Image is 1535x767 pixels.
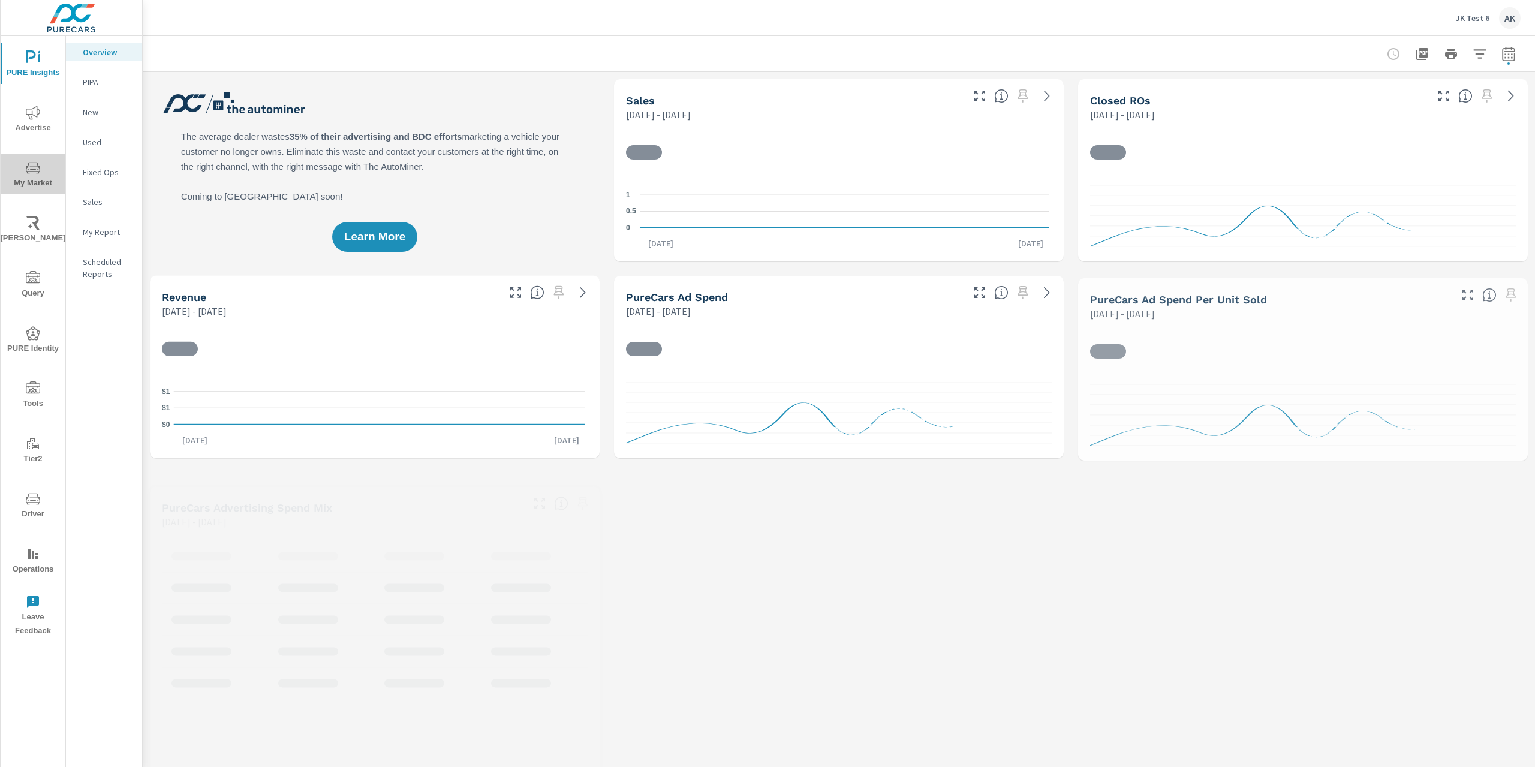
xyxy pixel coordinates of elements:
[626,291,728,303] h5: PureCars Ad Spend
[83,106,133,118] p: New
[83,256,133,280] p: Scheduled Reports
[1468,42,1492,66] button: Apply Filters
[1439,42,1463,66] button: Print Report
[162,501,332,514] h5: PureCars Advertising Spend Mix
[1501,86,1521,106] a: See more details in report
[83,76,133,88] p: PIPA
[970,283,989,302] button: Make Fullscreen
[626,304,691,318] p: [DATE] - [DATE]
[162,304,227,318] p: [DATE] - [DATE]
[970,86,989,106] button: Make Fullscreen
[4,50,62,80] span: PURE Insights
[1037,283,1057,302] a: See more details in report
[162,420,170,429] text: $0
[4,216,62,245] span: [PERSON_NAME]
[83,46,133,58] p: Overview
[1458,89,1473,103] span: Number of Repair Orders Closed by the selected dealership group over the selected time range. [So...
[66,133,142,151] div: Used
[554,496,568,510] span: This table looks at how you compare to the amount of budget you spend per channel as opposed to y...
[1410,42,1434,66] button: "Export Report to PDF"
[549,283,568,302] span: Select a preset date range to save this widget
[1482,288,1497,302] span: Average cost of advertising per each vehicle sold at the dealer over the selected date range. The...
[174,434,216,446] p: [DATE]
[4,161,62,190] span: My Market
[1090,107,1155,122] p: [DATE] - [DATE]
[344,231,405,242] span: Learn More
[626,107,691,122] p: [DATE] - [DATE]
[162,387,170,396] text: $1
[66,43,142,61] div: Overview
[66,193,142,211] div: Sales
[1501,285,1521,305] span: Select a preset date range to save this widget
[1013,283,1033,302] span: Select a preset date range to save this widget
[530,285,544,300] span: Total sales revenue over the selected date range. [Source: This data is sourced from the dealer’s...
[83,166,133,178] p: Fixed Ops
[83,136,133,148] p: Used
[66,73,142,91] div: PIPA
[66,253,142,283] div: Scheduled Reports
[626,224,630,232] text: 0
[1497,42,1521,66] button: Select Date Range
[1090,306,1155,321] p: [DATE] - [DATE]
[1010,237,1052,249] p: [DATE]
[1456,13,1489,23] p: JK Test 6
[4,492,62,521] span: Driver
[626,94,655,107] h5: Sales
[162,404,170,412] text: $1
[83,226,133,238] p: My Report
[573,283,592,302] a: See more details in report
[83,196,133,208] p: Sales
[162,515,227,529] p: [DATE] - [DATE]
[1037,86,1057,106] a: See more details in report
[1434,86,1453,106] button: Make Fullscreen
[1090,293,1267,306] h5: PureCars Ad Spend Per Unit Sold
[1090,94,1151,107] h5: Closed ROs
[1458,285,1477,305] button: Make Fullscreen
[573,494,592,513] span: Select a preset date range to save this widget
[66,223,142,241] div: My Report
[4,595,62,638] span: Leave Feedback
[4,547,62,576] span: Operations
[1499,7,1521,29] div: AK
[332,222,417,252] button: Learn More
[994,285,1009,300] span: Total cost of media for all PureCars channels for the selected dealership group over the selected...
[66,103,142,121] div: New
[66,163,142,181] div: Fixed Ops
[546,434,588,446] p: [DATE]
[4,106,62,135] span: Advertise
[530,494,549,513] button: Make Fullscreen
[1477,86,1497,106] span: Select a preset date range to save this widget
[994,89,1009,103] span: Number of vehicles sold by the dealership over the selected date range. [Source: This data is sou...
[1013,86,1033,106] span: Select a preset date range to save this widget
[4,381,62,411] span: Tools
[1,36,65,643] div: nav menu
[626,191,630,199] text: 1
[4,271,62,300] span: Query
[626,207,636,216] text: 0.5
[640,237,682,249] p: [DATE]
[4,326,62,356] span: PURE Identity
[4,437,62,466] span: Tier2
[162,291,206,303] h5: Revenue
[506,283,525,302] button: Make Fullscreen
